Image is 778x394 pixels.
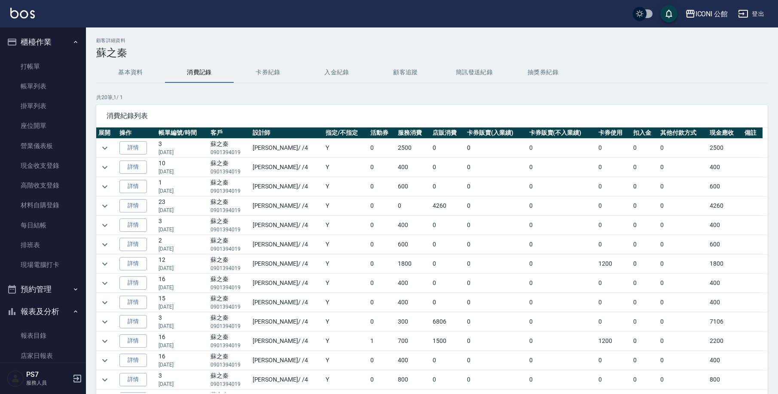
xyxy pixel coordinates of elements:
[323,197,368,215] td: Y
[631,216,659,235] td: 0
[250,127,324,139] th: 設計師
[371,62,440,83] button: 顧客追蹤
[631,255,659,273] td: 0
[98,161,111,174] button: expand row
[159,303,206,311] p: [DATE]
[98,238,111,251] button: expand row
[658,255,708,273] td: 0
[368,177,396,196] td: 0
[159,187,206,195] p: [DATE]
[368,197,396,215] td: 0
[631,177,659,196] td: 0
[527,351,596,370] td: 0
[159,342,206,349] p: [DATE]
[250,255,324,273] td: [PERSON_NAME] / /4
[156,274,208,293] td: 16
[98,200,111,212] button: expand row
[430,370,465,389] td: 0
[396,351,430,370] td: 400
[26,379,70,387] p: 服務人員
[208,274,250,293] td: 蘇之秦
[631,139,659,158] td: 0
[527,216,596,235] td: 0
[3,346,82,366] a: 店家日報表
[119,354,147,367] a: 詳情
[742,127,763,139] th: 備註
[156,127,208,139] th: 帳單編號/時間
[156,293,208,312] td: 15
[26,370,70,379] h5: PS7
[211,206,248,214] p: 0901394019
[211,322,248,330] p: 0901394019
[98,373,111,386] button: expand row
[119,373,147,386] a: 詳情
[708,177,742,196] td: 600
[7,370,24,387] img: Person
[3,176,82,195] a: 高階收支登錄
[682,5,732,23] button: ICONI 公館
[596,216,631,235] td: 0
[658,312,708,331] td: 0
[250,197,324,215] td: [PERSON_NAME] / /4
[708,255,742,273] td: 1800
[323,274,368,293] td: Y
[527,370,596,389] td: 0
[658,216,708,235] td: 0
[119,180,147,193] a: 詳情
[159,284,206,291] p: [DATE]
[658,197,708,215] td: 0
[208,127,250,139] th: 客戶
[368,332,396,351] td: 1
[119,296,147,309] a: 詳情
[396,312,430,331] td: 300
[631,274,659,293] td: 0
[250,370,324,389] td: [PERSON_NAME] / /4
[396,197,430,215] td: 0
[368,274,396,293] td: 0
[396,332,430,351] td: 700
[208,139,250,158] td: 蘇之秦
[430,127,465,139] th: 店販消費
[234,62,302,83] button: 卡券紀錄
[98,354,111,367] button: expand row
[368,216,396,235] td: 0
[208,197,250,215] td: 蘇之秦
[465,158,527,177] td: 0
[159,206,206,214] p: [DATE]
[658,177,708,196] td: 0
[631,351,659,370] td: 0
[10,8,35,18] img: Logo
[465,312,527,331] td: 0
[596,158,631,177] td: 0
[708,274,742,293] td: 400
[368,351,396,370] td: 0
[211,149,248,156] p: 0901394019
[250,139,324,158] td: [PERSON_NAME] / /4
[596,127,631,139] th: 卡券使用
[211,380,248,388] p: 0901394019
[368,158,396,177] td: 0
[250,177,324,196] td: [PERSON_NAME] / /4
[119,315,147,328] a: 詳情
[658,332,708,351] td: 0
[396,370,430,389] td: 800
[660,5,677,22] button: save
[3,57,82,76] a: 打帳單
[631,312,659,331] td: 0
[396,235,430,254] td: 600
[708,197,742,215] td: 4260
[156,370,208,389] td: 3
[596,177,631,196] td: 0
[368,370,396,389] td: 0
[159,361,206,369] p: [DATE]
[3,300,82,323] button: 報表及分析
[159,245,206,253] p: [DATE]
[119,276,147,290] a: 詳情
[465,255,527,273] td: 0
[527,127,596,139] th: 卡券販賣(不入業績)
[527,235,596,254] td: 0
[208,312,250,331] td: 蘇之秦
[250,312,324,331] td: [PERSON_NAME] / /4
[3,76,82,96] a: 帳單列表
[156,139,208,158] td: 3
